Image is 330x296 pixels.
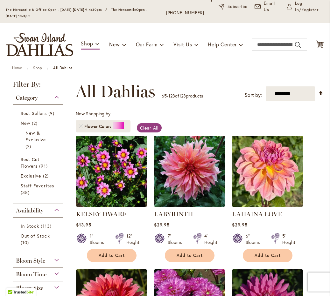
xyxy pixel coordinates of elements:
div: 4' Height [204,233,217,246]
span: New [21,120,30,126]
a: KELSEY DWARF [76,210,126,218]
span: Availability [16,207,43,214]
span: All Dahlias [76,82,155,101]
span: 2 [43,172,50,179]
a: Best Sellers [21,110,57,117]
span: Flower Color [84,123,113,130]
div: 12" Height [126,233,139,246]
a: Best Cut Flowers [21,156,57,169]
a: LABYRINTH [154,210,193,218]
a: Email Us [255,0,280,13]
a: Exclusive [21,172,57,179]
span: In Stock [21,223,39,229]
label: Sort by: [245,89,262,101]
span: Best Cut Flowers [21,156,39,169]
a: Home [12,65,22,70]
span: New [109,41,120,48]
div: 5' Height [282,233,295,246]
span: 91 [39,163,49,169]
span: The Mercantile & Office Open - [DATE]-[DATE] 9-4:30pm / The Mercantile [6,8,136,12]
span: Shop [81,40,93,47]
a: Log In/Register [287,0,324,13]
span: 2 [32,120,39,126]
span: Add to Cart [99,253,125,258]
button: Add to Cart [87,249,137,262]
span: Our Farm [136,41,158,48]
a: Clear All [137,123,162,132]
p: - of products [162,91,203,101]
a: Out of Stock 10 [21,232,57,246]
span: $13.95 [76,222,91,228]
span: Help Center [208,41,237,48]
span: Category [16,94,38,101]
button: Add to Cart [165,249,214,262]
img: KELSEY DWARF [76,136,147,207]
span: Exclusive [21,173,41,179]
span: 113 [41,223,53,229]
span: 9 [48,110,56,117]
span: Bloom Time [16,271,46,278]
span: $29.95 [232,222,248,228]
span: New & Exclusive [25,130,46,143]
span: Bloom Size [16,285,43,292]
a: [PHONE_NUMBER] [166,10,205,16]
img: Labyrinth [154,136,225,207]
span: 65 [162,93,167,99]
a: LAHAINA LOVE [232,202,303,208]
img: LAHAINA LOVE [232,136,303,207]
button: Add to Cart [243,249,292,262]
a: New &amp; Exclusive [25,130,52,150]
strong: All Dahlias [53,65,73,70]
span: 10 [21,239,31,246]
strong: Filter By: [6,81,69,91]
a: In Stock 113 [21,223,57,229]
span: 123 [168,93,175,99]
a: Remove Flower Color Pink [79,124,83,128]
span: Staff Favorites [21,183,54,189]
a: New [21,120,57,126]
span: Add to Cart [177,253,203,258]
div: 7" Blooms [168,233,186,246]
span: Add to Cart [255,253,281,258]
a: Shop [33,65,42,70]
a: Staff Favorites [21,182,57,196]
iframe: Launch Accessibility Center [5,273,23,291]
span: 2 [25,143,33,150]
span: Now Shopping by [76,111,110,117]
span: Clear All [140,125,159,131]
a: store logo [6,33,73,56]
span: Log In/Register [295,0,324,13]
span: Subscribe [228,3,248,10]
a: LAHAINA LOVE [232,210,282,218]
span: Bloom Style [16,257,45,264]
span: Visit Us [173,41,192,48]
span: $29.95 [154,222,170,228]
span: Out of Stock [21,233,50,239]
a: Labyrinth [154,202,225,208]
span: Best Sellers [21,110,47,116]
a: KELSEY DWARF [76,202,147,208]
span: 123 [179,93,186,99]
span: Email Us [264,0,280,13]
div: 1" Blooms [90,233,108,246]
div: 6" Blooms [246,233,263,246]
span: 38 [21,189,31,196]
a: Subscribe [219,3,248,10]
